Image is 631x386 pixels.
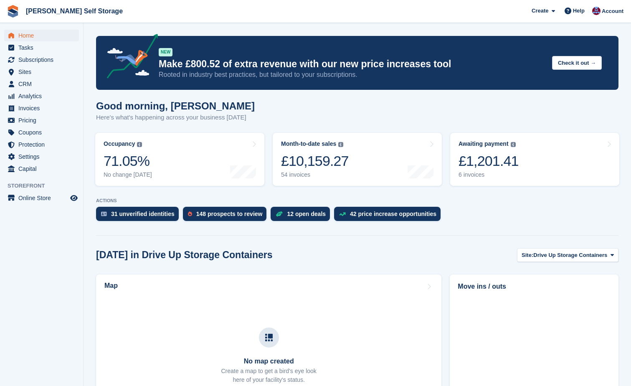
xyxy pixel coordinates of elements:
span: Invoices [18,102,68,114]
a: 42 price increase opportunities [334,207,445,225]
div: 31 unverified identities [111,211,175,217]
a: menu [4,42,79,53]
div: No change [DATE] [104,171,152,178]
span: Storefront [8,182,83,190]
span: Capital [18,163,68,175]
span: Create [532,7,548,15]
a: menu [4,127,79,138]
div: £10,159.27 [281,152,349,170]
span: Settings [18,151,68,163]
h2: Move ins / outs [458,282,611,292]
span: Pricing [18,114,68,126]
a: menu [4,163,79,175]
span: Subscriptions [18,54,68,66]
span: Protection [18,139,68,150]
span: Coupons [18,127,68,138]
a: menu [4,151,79,163]
img: deal-1b604bf984904fb50ccaf53a9ad4b4a5d6e5aea283cecdc64d6e3604feb123c2.svg [276,211,283,217]
span: Analytics [18,90,68,102]
span: CRM [18,78,68,90]
img: map-icn-33ee37083ee616e46c38cad1a60f524a97daa1e2b2c8c0bc3eb3415660979fc1.svg [265,334,273,341]
a: menu [4,78,79,90]
p: Make £800.52 of extra revenue with our new price increases tool [159,58,545,70]
img: icon-info-grey-7440780725fd019a000dd9b08b2336e03edf1995a4989e88bcd33f0948082b44.svg [137,142,142,147]
a: [PERSON_NAME] Self Storage [23,4,126,18]
p: ACTIONS [96,198,618,203]
div: 42 price increase opportunities [350,211,436,217]
img: Tracy Bailey [592,7,601,15]
div: 71.05% [104,152,152,170]
a: 31 unverified identities [96,207,183,225]
button: Site: Drive Up Storage Containers [517,248,618,262]
span: Account [602,7,623,15]
button: Check it out → [552,56,602,70]
a: 12 open deals [271,207,334,225]
img: price_increase_opportunities-93ffe204e8149a01c8c9dc8f82e8f89637d9d84a8eef4429ea346261dce0b2c0.svg [339,212,346,216]
img: stora-icon-8386f47178a22dfd0bd8f6a31ec36ba5ce8667c1dd55bd0f319d3a0aa187defe.svg [7,5,19,18]
h2: Map [104,282,118,289]
div: Occupancy [104,140,135,147]
img: icon-info-grey-7440780725fd019a000dd9b08b2336e03edf1995a4989e88bcd33f0948082b44.svg [338,142,343,147]
span: Home [18,30,68,41]
a: Awaiting payment £1,201.41 6 invoices [450,133,619,186]
a: menu [4,30,79,41]
span: Site: [522,251,533,259]
p: Rooted in industry best practices, but tailored to your subscriptions. [159,70,545,79]
p: Here's what's happening across your business [DATE] [96,113,255,122]
div: Month-to-date sales [281,140,336,147]
span: Sites [18,66,68,78]
span: Drive Up Storage Containers [533,251,607,259]
p: Create a map to get a bird's eye look here of your facility's status. [221,367,316,384]
img: price-adjustments-announcement-icon-8257ccfd72463d97f412b2fc003d46551f7dbcb40ab6d574587a9cd5c0d94... [100,34,158,81]
div: Awaiting payment [459,140,509,147]
a: Occupancy 71.05% No change [DATE] [95,133,264,186]
a: Month-to-date sales £10,159.27 54 invoices [273,133,442,186]
span: Help [573,7,585,15]
img: icon-info-grey-7440780725fd019a000dd9b08b2336e03edf1995a4989e88bcd33f0948082b44.svg [511,142,516,147]
a: menu [4,90,79,102]
img: verify_identity-adf6edd0f0f0b5bbfe63781bf79b02c33cf7c696d77639b501bdc392416b5a36.svg [101,211,107,216]
div: 54 invoices [281,171,349,178]
span: Tasks [18,42,68,53]
span: Online Store [18,192,68,204]
h3: No map created [221,358,316,365]
h2: [DATE] in Drive Up Storage Containers [96,249,273,261]
a: 148 prospects to review [183,207,271,225]
div: 148 prospects to review [196,211,263,217]
img: prospect-51fa495bee0391a8d652442698ab0144808aea92771e9ea1ae160a38d050c398.svg [188,211,192,216]
div: 6 invoices [459,171,519,178]
div: NEW [159,48,172,56]
div: £1,201.41 [459,152,519,170]
h1: Good morning, [PERSON_NAME] [96,100,255,112]
a: menu [4,192,79,204]
a: Preview store [69,193,79,203]
div: 12 open deals [287,211,326,217]
a: menu [4,114,79,126]
a: menu [4,102,79,114]
a: menu [4,54,79,66]
a: menu [4,139,79,150]
a: menu [4,66,79,78]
